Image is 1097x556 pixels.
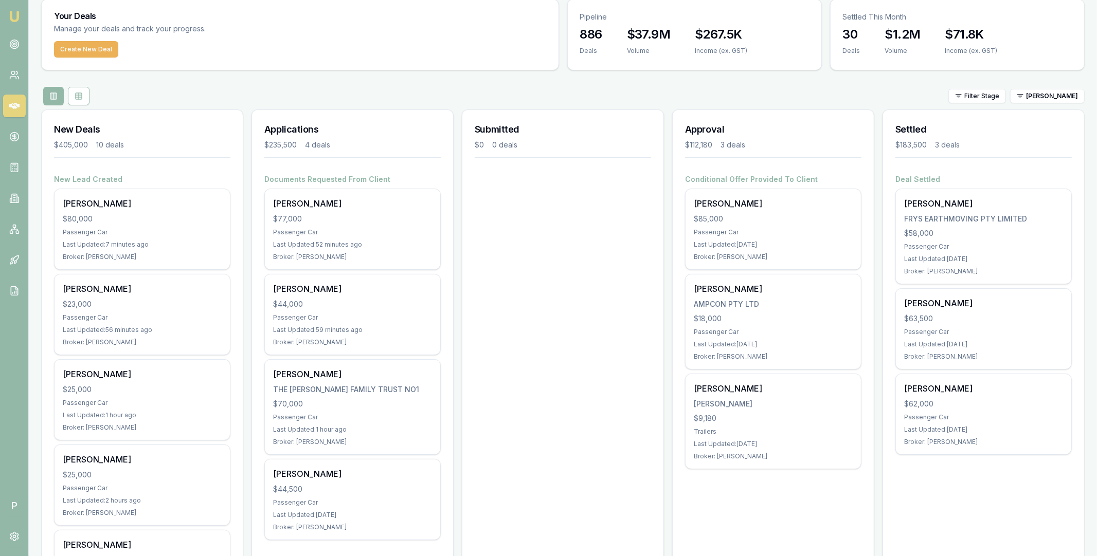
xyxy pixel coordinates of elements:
[935,140,960,150] div: 3 deals
[904,228,1063,238] div: $58,000
[694,440,853,448] div: Last Updated: [DATE]
[273,425,432,434] div: Last Updated: 1 hour ago
[904,353,1063,361] div: Broker: [PERSON_NAME]
[63,453,222,466] div: [PERSON_NAME]
[8,10,21,23] img: emu-icon-u.png
[475,122,651,137] h3: Submitted
[54,174,230,184] h4: New Lead Created
[63,470,222,480] div: $25,000
[273,299,432,309] div: $44,000
[54,122,230,137] h3: New Deals
[694,313,853,324] div: $18,000
[63,484,222,492] div: Passenger Car
[685,140,712,150] div: $112,180
[63,338,222,346] div: Broker: [PERSON_NAME]
[694,328,853,336] div: Passenger Car
[904,438,1063,446] div: Broker: [PERSON_NAME]
[904,255,1063,263] div: Last Updated: [DATE]
[685,122,861,137] h3: Approval
[885,26,921,43] h3: $1.2M
[63,509,222,517] div: Broker: [PERSON_NAME]
[694,428,853,436] div: Trailers
[264,122,441,137] h3: Applications
[63,299,222,309] div: $23,000
[694,283,853,295] div: [PERSON_NAME]
[843,47,860,55] div: Deals
[63,368,222,380] div: [PERSON_NAME]
[273,438,432,446] div: Broker: [PERSON_NAME]
[273,523,432,531] div: Broker: [PERSON_NAME]
[694,399,853,409] div: [PERSON_NAME]
[904,425,1063,434] div: Last Updated: [DATE]
[273,413,432,421] div: Passenger Car
[694,214,853,224] div: $85,000
[685,174,861,184] h4: Conditional Offer Provided To Client
[694,240,853,249] div: Last Updated: [DATE]
[694,197,853,210] div: [PERSON_NAME]
[904,328,1063,336] div: Passenger Car
[63,313,222,322] div: Passenger Car
[63,214,222,224] div: $80,000
[904,382,1063,395] div: [PERSON_NAME]
[627,47,670,55] div: Volume
[694,253,853,261] div: Broker: [PERSON_NAME]
[945,26,998,43] h3: $71.8K
[904,243,1063,251] div: Passenger Car
[63,411,222,419] div: Last Updated: 1 hour ago
[305,140,330,150] div: 4 deals
[63,423,222,432] div: Broker: [PERSON_NAME]
[1026,92,1078,100] span: [PERSON_NAME]
[694,299,853,309] div: AMPCON PTY LTD
[54,41,118,58] a: Create New Deal
[475,140,484,150] div: $0
[273,498,432,507] div: Passenger Car
[580,26,602,43] h3: 886
[273,214,432,224] div: $77,000
[694,340,853,348] div: Last Updated: [DATE]
[580,12,809,22] p: Pipeline
[695,26,747,43] h3: $267.5K
[273,338,432,346] div: Broker: [PERSON_NAME]
[54,140,88,150] div: $405,000
[580,47,602,55] div: Deals
[945,47,998,55] div: Income (ex. GST)
[904,413,1063,421] div: Passenger Car
[885,47,921,55] div: Volume
[904,197,1063,210] div: [PERSON_NAME]
[964,92,999,100] span: Filter Stage
[694,228,853,236] div: Passenger Car
[721,140,745,150] div: 3 deals
[63,496,222,505] div: Last Updated: 2 hours ago
[63,197,222,210] div: [PERSON_NAME]
[948,89,1006,103] button: Filter Stage
[96,140,124,150] div: 10 deals
[273,313,432,322] div: Passenger Car
[904,297,1063,309] div: [PERSON_NAME]
[694,413,853,423] div: $9,180
[273,399,432,409] div: $70,000
[492,140,517,150] div: 0 deals
[695,47,747,55] div: Income (ex. GST)
[843,26,860,43] h3: 30
[904,313,1063,324] div: $63,500
[273,228,432,236] div: Passenger Car
[54,12,546,20] h3: Your Deals
[904,267,1063,275] div: Broker: [PERSON_NAME]
[273,197,432,210] div: [PERSON_NAME]
[273,368,432,380] div: [PERSON_NAME]
[904,214,1063,224] div: FRYS EARTHMOVING PTY LIMITED
[63,240,222,249] div: Last Updated: 7 minutes ago
[63,539,222,551] div: [PERSON_NAME]
[843,12,1072,22] p: Settled This Month
[273,511,432,519] div: Last Updated: [DATE]
[895,140,927,150] div: $183,500
[54,23,317,35] p: Manage your deals and track your progress.
[904,399,1063,409] div: $62,000
[273,283,432,295] div: [PERSON_NAME]
[264,174,441,184] h4: Documents Requested From Client
[895,174,1072,184] h4: Deal Settled
[273,384,432,395] div: THE [PERSON_NAME] FAMILY TRUST NO1
[63,228,222,236] div: Passenger Car
[273,326,432,334] div: Last Updated: 59 minutes ago
[273,484,432,494] div: $44,500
